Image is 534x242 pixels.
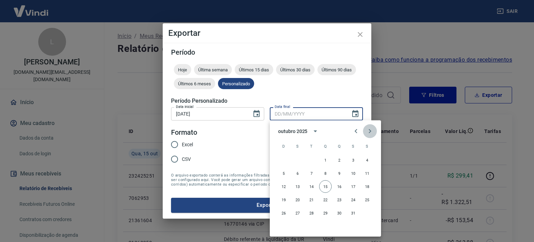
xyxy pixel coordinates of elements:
h4: Exportar [168,29,366,37]
input: DD/MM/YYYY [171,107,247,120]
button: 14 [305,180,318,193]
div: Hoje [174,64,191,75]
button: Choose date [348,107,362,121]
button: 9 [333,167,346,180]
button: 10 [347,167,359,180]
button: 19 [277,194,290,206]
span: Últimos 90 dias [317,67,356,72]
span: quarta-feira [319,139,332,153]
span: segunda-feira [291,139,304,153]
div: Últimos 30 dias [276,64,315,75]
button: calendar view is open, switch to year view [309,125,321,137]
button: 1 [319,154,332,166]
button: 25 [361,194,373,206]
button: 3 [347,154,359,166]
button: 2 [333,154,346,166]
span: Últimos 6 meses [174,81,215,86]
span: Personalizado [218,81,254,86]
button: 31 [347,207,359,219]
button: Choose date, selected date is 13 de out de 2025 [250,107,264,121]
div: Personalizado [218,78,254,89]
button: 4 [361,154,373,166]
button: 23 [333,194,346,206]
button: 6 [291,167,304,180]
span: terça-feira [305,139,318,153]
button: 24 [347,194,359,206]
h5: Período Personalizado [171,97,363,104]
button: close [352,26,369,43]
button: 27 [291,207,304,219]
div: outubro 2025 [278,127,307,135]
h5: Período [171,49,363,56]
button: 30 [333,207,346,219]
button: 26 [277,207,290,219]
button: 29 [319,207,332,219]
span: CSV [182,156,191,163]
span: Hoje [174,67,191,72]
div: Últimos 6 meses [174,78,215,89]
button: 16 [333,180,346,193]
span: domingo [277,139,290,153]
button: 17 [347,180,359,193]
button: 5 [277,167,290,180]
button: 28 [305,207,318,219]
button: 12 [277,180,290,193]
span: O arquivo exportado conterá as informações filtradas na tela anterior com exceção do período que ... [171,173,363,187]
button: 15 [319,180,332,193]
span: Últimos 30 dias [276,67,315,72]
span: Últimos 15 dias [235,67,273,72]
div: Última semana [194,64,232,75]
button: 13 [291,180,304,193]
button: 7 [305,167,318,180]
button: Exportar [171,198,363,212]
button: 11 [361,167,373,180]
span: sábado [361,139,373,153]
label: Data inicial [176,104,194,109]
button: 8 [319,167,332,180]
button: Next month [363,124,377,138]
button: Previous month [349,124,363,138]
span: Excel [182,141,193,148]
div: Últimos 15 dias [235,64,273,75]
button: 18 [361,180,373,193]
div: Últimos 90 dias [317,64,356,75]
span: sexta-feira [347,139,359,153]
button: 22 [319,194,332,206]
span: quinta-feira [333,139,346,153]
legend: Formato [171,127,197,138]
span: Última semana [194,67,232,72]
button: 20 [291,194,304,206]
input: DD/MM/YYYY [270,107,346,120]
button: 21 [305,194,318,206]
label: Data final [275,104,290,109]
